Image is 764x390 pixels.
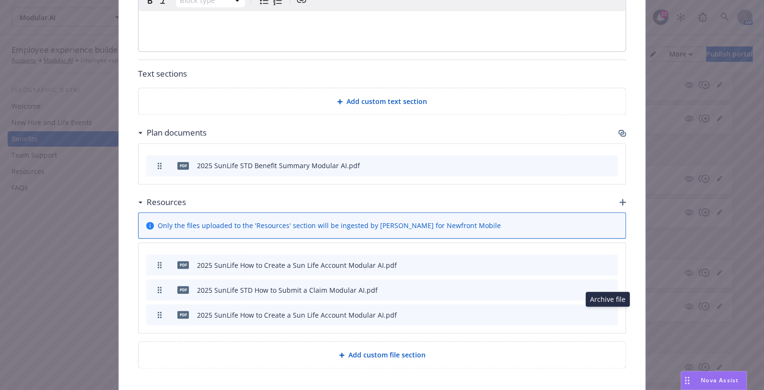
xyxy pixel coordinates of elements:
button: archive file [606,285,614,295]
div: Add custom text section [138,88,626,115]
button: preview file [590,260,599,270]
span: pdf [177,311,189,318]
button: download file [575,260,582,270]
button: archive file [606,260,614,270]
span: pdf [177,286,189,293]
button: preview file [590,310,599,320]
div: 2025 SunLife STD Benefit Summary Modular AI.pdf [197,161,360,171]
span: Nova Assist [701,376,739,384]
button: download file [575,285,582,295]
div: Archive file [586,292,630,307]
p: Text sections [138,68,626,80]
span: Add custom file section [348,350,426,360]
div: 2025 SunLife How to Create a Sun Life Account Modular AI.pdf [197,310,397,320]
span: Only the files uploaded to the 'Resources' section will be ingested by [PERSON_NAME] for Newfront... [158,220,501,230]
button: download file [575,310,582,320]
span: pdf [177,261,189,268]
span: pdf [177,162,189,169]
button: preview file [590,161,599,171]
div: 2025 SunLife STD How to Submit a Claim Modular AI.pdf [197,285,378,295]
div: Resources [138,196,186,208]
div: 2025 SunLife How to Create a Sun Life Account Modular AI.pdf [197,260,397,270]
button: preview file [590,285,599,295]
div: editable markdown [139,11,625,34]
h3: Resources [147,196,186,208]
span: Add custom text section [347,96,427,106]
div: Drag to move [681,371,693,390]
button: archive file [606,310,614,320]
button: download file [575,161,582,171]
h3: Plan documents [147,126,207,139]
div: Add custom file section [138,341,626,368]
div: Plan documents [138,126,207,139]
button: archive file [606,161,614,171]
button: Nova Assist [681,371,747,390]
